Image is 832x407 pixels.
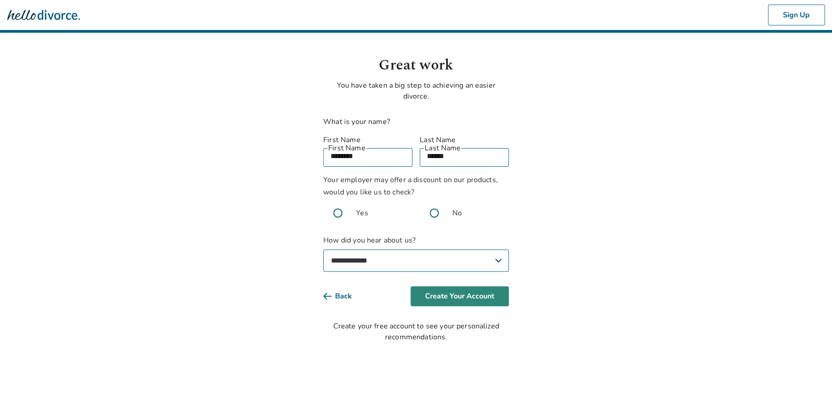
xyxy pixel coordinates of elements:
[7,6,80,24] img: Hello Divorce Logo
[452,208,462,218] span: No
[411,286,509,306] button: Create Your Account
[420,134,509,145] label: Last Name
[787,363,832,407] iframe: Chat Widget
[323,249,509,272] select: How did you hear about us?
[356,208,368,218] span: Yes
[323,117,390,127] label: What is your name?
[323,134,412,145] label: First Name
[323,286,366,306] button: Back
[768,5,825,25] button: Sign Up
[323,235,509,272] label: How did you hear about us?
[323,175,498,197] span: Your employer may offer a discount on our products, would you like us to check?
[323,55,509,76] h1: Great work
[323,80,509,102] p: You have taken a big step to achieving an easier divorce.
[323,321,509,342] div: Create your free account to see your personalized recommendations.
